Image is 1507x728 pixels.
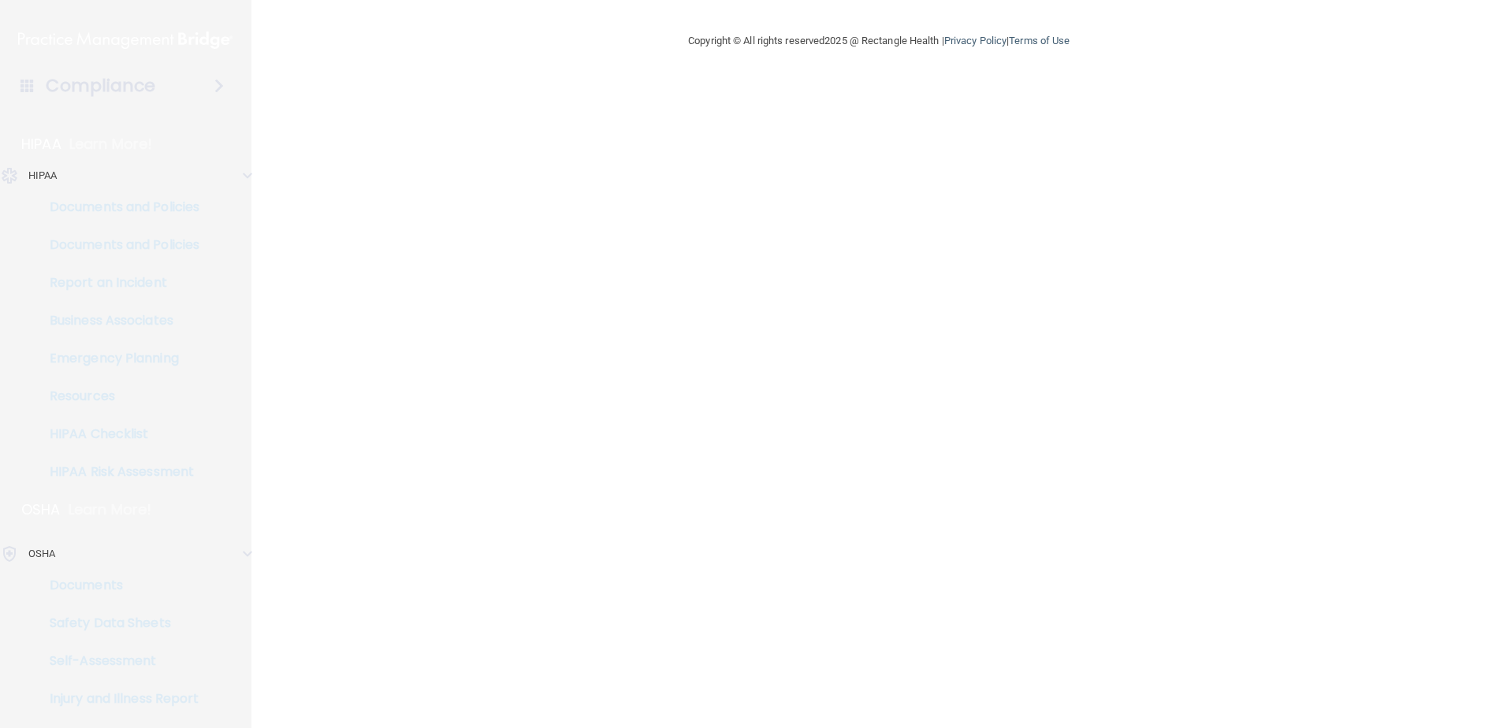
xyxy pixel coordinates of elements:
p: HIPAA [28,166,58,185]
p: Injury and Illness Report [10,691,225,707]
p: OSHA [21,500,61,519]
p: Learn More! [69,500,152,519]
p: Resources [10,388,225,404]
a: Terms of Use [1009,35,1070,46]
p: HIPAA [21,135,61,154]
p: Documents [10,578,225,593]
p: Safety Data Sheets [10,615,225,631]
p: Business Associates [10,313,225,329]
p: HIPAA Checklist [10,426,225,442]
p: Learn More! [69,135,153,154]
p: Self-Assessment [10,653,225,669]
p: Report an Incident [10,275,225,291]
h4: Compliance [46,75,155,97]
p: Emergency Planning [10,351,225,366]
a: Privacy Policy [944,35,1007,46]
img: PMB logo [18,24,233,56]
p: OSHA [28,544,55,563]
div: Copyright © All rights reserved 2025 @ Rectangle Health | | [591,16,1167,66]
p: Documents and Policies [10,237,225,253]
p: HIPAA Risk Assessment [10,464,225,480]
p: Documents and Policies [10,199,225,215]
